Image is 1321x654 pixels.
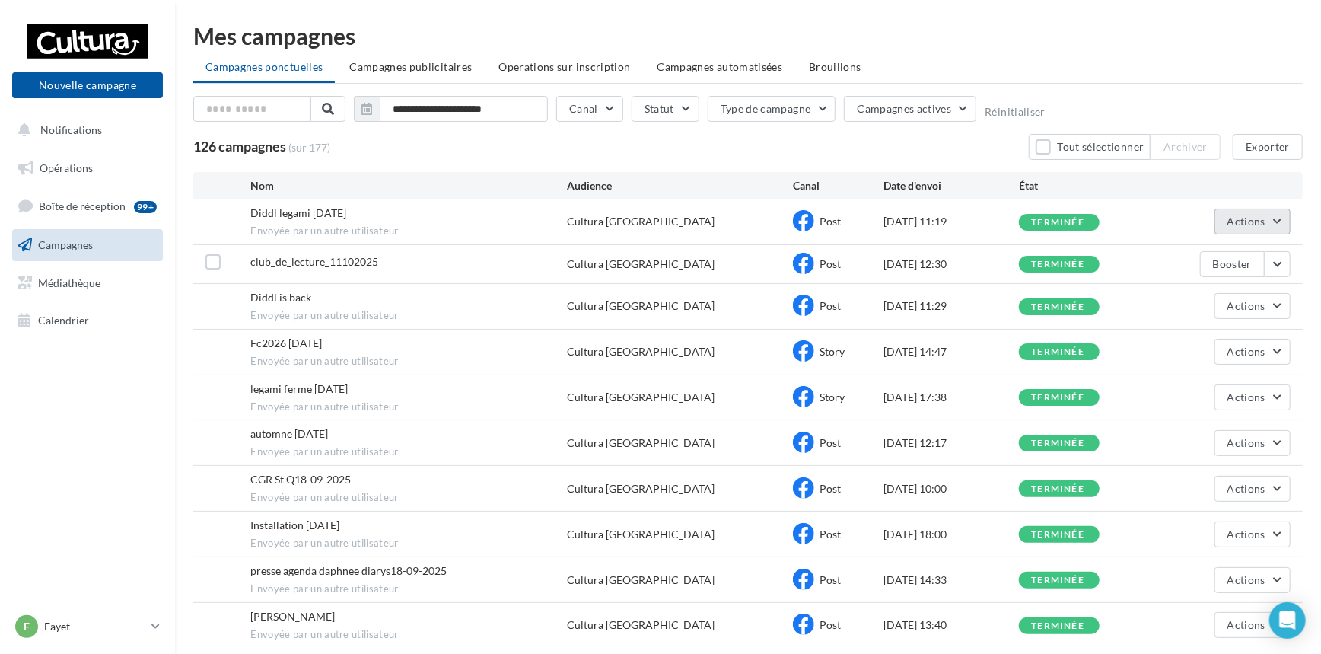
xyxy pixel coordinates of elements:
span: Calendrier [38,314,89,327]
button: Actions [1214,567,1291,593]
span: presse agenda daphnee diarys18-09-2025 [250,564,447,577]
div: [DATE] 12:30 [883,257,1019,272]
button: Exporter [1233,134,1303,160]
div: terminée [1031,621,1084,631]
div: Cultura [GEOGRAPHIC_DATA] [567,257,715,272]
span: Actions [1227,573,1265,586]
div: Cultura [GEOGRAPHIC_DATA] [567,298,715,314]
div: Mes campagnes [193,24,1303,47]
div: Open Intercom Messenger [1269,602,1306,639]
button: Canal [556,96,623,122]
div: Date d'envoi [883,178,1019,193]
div: Nom [250,178,567,193]
a: Boîte de réception99+ [9,190,166,222]
span: Post [820,482,841,495]
div: 99+ [134,201,157,213]
span: Actions [1227,345,1265,358]
div: [DATE] 12:17 [883,435,1019,451]
span: Campagnes publicitaires [349,60,472,73]
button: Actions [1214,430,1291,456]
span: Actions [1227,215,1265,228]
div: Cultura [GEOGRAPHIC_DATA] [567,435,715,451]
button: Archiver [1151,134,1221,160]
button: Actions [1214,339,1291,365]
div: Cultura [GEOGRAPHIC_DATA] [567,481,715,496]
div: Audience [567,178,793,193]
div: terminée [1031,576,1084,585]
span: Operations sur inscription [498,60,630,73]
a: Opérations [9,152,166,184]
span: Envoyée par un autre utilisateur [250,445,567,459]
button: Réinitialiser [985,106,1046,118]
span: Campagnes actives [857,102,951,115]
div: Cultura [GEOGRAPHIC_DATA] [567,344,715,359]
span: Actions [1227,482,1265,495]
span: Envoyée par un autre utilisateur [250,582,567,596]
div: [DATE] 13:40 [883,617,1019,633]
div: [DATE] 14:47 [883,344,1019,359]
div: [DATE] 14:33 [883,573,1019,588]
button: Actions [1214,522,1291,547]
span: Envoyée par un autre utilisateur [250,400,567,414]
span: automne 23-09-2025 [250,427,328,440]
div: terminée [1031,302,1084,312]
span: Boîte de réception [39,199,126,212]
span: Campagnes automatisées [657,60,783,73]
div: terminée [1031,393,1084,403]
div: Cultura [GEOGRAPHIC_DATA] [567,527,715,542]
button: Notifications [9,114,160,146]
button: Actions [1214,384,1291,410]
span: legami ferme 25-09-2025 [250,382,348,395]
a: Médiathèque [9,267,166,299]
span: Post [820,528,841,541]
span: (sur 177) [288,140,330,155]
span: Envoyée par un autre utilisateur [250,537,567,550]
a: F Fayet [12,612,163,641]
span: Diddl is back [250,291,311,304]
span: Envoyée par un autre utilisateur [250,355,567,368]
span: Actions [1227,528,1265,541]
div: Cultura [GEOGRAPHIC_DATA] [567,573,715,588]
div: [DATE] 11:29 [883,298,1019,314]
span: Médiathèque [38,276,100,289]
span: Post [820,618,841,631]
span: Fc2026 26-09-2025 [250,337,322,349]
span: Post [820,215,841,228]
button: Actions [1214,612,1291,638]
button: Actions [1214,476,1291,502]
div: État [1019,178,1154,193]
div: terminée [1031,530,1084,540]
button: Booster [1200,251,1265,277]
div: terminée [1031,347,1084,357]
span: Brouillons [809,60,861,73]
button: Campagnes actives [844,96,976,122]
span: Story [820,391,845,404]
span: CGR St Q18-09-2025 [250,473,351,486]
div: [DATE] 10:00 [883,481,1019,496]
span: Campagnes [38,238,93,251]
span: Actions [1227,618,1265,631]
p: Fayet [44,619,145,634]
button: Actions [1214,293,1291,319]
div: Cultura [GEOGRAPHIC_DATA] [567,617,715,633]
button: Actions [1214,209,1291,234]
a: Campagnes [9,229,166,261]
span: Post [820,573,841,586]
div: terminée [1031,484,1084,494]
div: terminée [1031,260,1084,270]
span: Post [820,436,841,449]
button: Statut [632,96,699,122]
div: Cultura [GEOGRAPHIC_DATA] [567,390,715,405]
div: terminée [1031,218,1084,228]
a: Calendrier [9,305,166,337]
span: Envoyée par un autre utilisateur [250,309,567,323]
div: [DATE] 18:00 [883,527,1019,542]
span: Notifications [40,123,102,136]
span: Post [820,257,841,270]
button: Tout sélectionner [1029,134,1151,160]
span: Thierry Bernier [250,610,335,623]
span: Actions [1227,436,1265,449]
span: 126 campagnes [193,138,286,155]
div: [DATE] 11:19 [883,214,1019,229]
div: terminée [1031,439,1084,448]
